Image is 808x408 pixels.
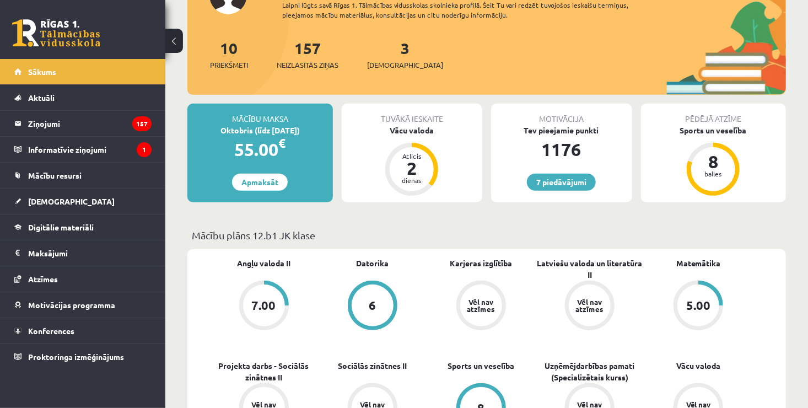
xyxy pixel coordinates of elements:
[277,60,338,71] span: Neizlasītās ziņas
[28,300,115,310] span: Motivācijas programma
[395,153,428,159] div: Atlicis
[697,170,730,177] div: balles
[395,177,428,184] div: dienas
[28,137,152,162] legend: Informatīvie ziņojumi
[28,326,74,336] span: Konferences
[210,60,248,71] span: Priekšmeti
[14,59,152,84] a: Sākums
[527,174,596,191] a: 7 piedāvājumi
[192,228,782,243] p: Mācību plāns 12.b1 JK klase
[14,344,152,369] a: Proktoringa izmēģinājums
[427,281,535,332] a: Vēl nav atzīmes
[574,298,605,313] div: Vēl nav atzīmes
[28,93,55,103] span: Aktuāli
[644,281,753,332] a: 5.00
[318,281,427,332] a: 6
[342,104,483,125] div: Tuvākā ieskaite
[369,299,376,312] div: 6
[209,281,318,332] a: 7.00
[278,135,286,151] span: €
[536,281,644,332] a: Vēl nav atzīmes
[367,38,443,71] a: 3[DEMOGRAPHIC_DATA]
[491,136,632,163] div: 1176
[237,257,290,269] a: Angļu valoda II
[14,137,152,162] a: Informatīvie ziņojumi1
[14,214,152,240] a: Digitālie materiāli
[14,292,152,318] a: Motivācijas programma
[342,125,483,136] div: Vācu valoda
[28,274,58,284] span: Atzīmes
[450,257,512,269] a: Karjeras izglītība
[14,111,152,136] a: Ziņojumi157
[14,85,152,110] a: Aktuāli
[367,60,443,71] span: [DEMOGRAPHIC_DATA]
[491,125,632,136] div: Tev pieejamie punkti
[395,159,428,177] div: 2
[641,104,787,125] div: Pēdējā atzīme
[252,299,276,312] div: 7.00
[14,189,152,214] a: [DEMOGRAPHIC_DATA]
[641,125,787,136] div: Sports un veselība
[12,19,100,47] a: Rīgas 1. Tālmācības vidusskola
[356,257,389,269] a: Datorika
[338,360,407,372] a: Sociālās zinātnes II
[14,266,152,292] a: Atzīmes
[342,125,483,197] a: Vācu valoda Atlicis 2 dienas
[536,360,644,383] a: Uzņēmējdarbības pamati (Specializētais kurss)
[28,170,82,180] span: Mācību resursi
[28,240,152,266] legend: Maksājumi
[28,196,115,206] span: [DEMOGRAPHIC_DATA]
[491,104,632,125] div: Motivācija
[536,257,644,281] a: Latviešu valoda un literatūra II
[14,318,152,343] a: Konferences
[132,116,152,131] i: 157
[232,174,288,191] a: Apmaksāt
[28,111,152,136] legend: Ziņojumi
[187,104,333,125] div: Mācību maksa
[697,153,730,170] div: 8
[14,163,152,188] a: Mācību resursi
[209,360,318,383] a: Projekta darbs - Sociālās zinātnes II
[641,125,787,197] a: Sports un veselība 8 balles
[187,125,333,136] div: Oktobris (līdz [DATE])
[137,142,152,157] i: 1
[277,38,338,71] a: 157Neizlasītās ziņas
[28,222,94,232] span: Digitālie materiāli
[210,38,248,71] a: 10Priekšmeti
[28,352,124,362] span: Proktoringa izmēģinājums
[14,240,152,266] a: Maksājumi
[676,360,720,372] a: Vācu valoda
[686,299,710,312] div: 5.00
[187,136,333,163] div: 55.00
[676,257,721,269] a: Matemātika
[466,298,497,313] div: Vēl nav atzīmes
[28,67,56,77] span: Sākums
[448,360,514,372] a: Sports un veselība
